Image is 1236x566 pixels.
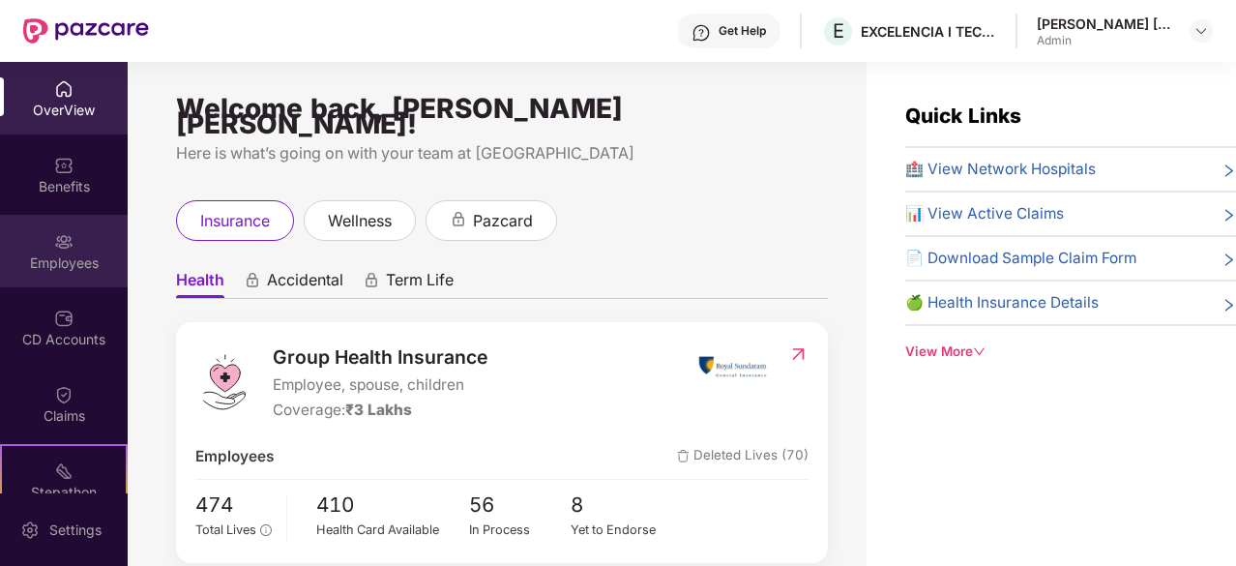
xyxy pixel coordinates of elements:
[469,490,572,521] span: 56
[1221,295,1236,314] span: right
[328,209,392,233] span: wellness
[195,445,274,468] span: Employees
[195,353,253,411] img: logo
[200,209,270,233] span: insurance
[363,272,380,289] div: animation
[20,521,40,540] img: svg+xml;base64,PHN2ZyBpZD0iU2V0dGluZy0yMHgyMCIgeG1sbnM9Imh0dHA6Ly93d3cudzMub3JnLzIwMDAvc3ZnIiB3aW...
[2,483,126,502] div: Stepathon
[54,462,74,481] img: svg+xml;base64,PHN2ZyB4bWxucz0iaHR0cDovL3d3dy53My5vcmcvMjAwMC9zdmciIHdpZHRoPSIyMSIgaGVpZ2h0PSIyMC...
[905,247,1136,270] span: 📄 Download Sample Claim Form
[176,101,828,132] div: Welcome back, [PERSON_NAME] [PERSON_NAME]!
[345,401,412,419] span: ₹3 Lakhs
[677,450,690,462] img: deleteIcon
[316,490,469,521] span: 410
[905,104,1021,128] span: Quick Links
[905,202,1064,225] span: 📊 View Active Claims
[316,521,469,540] div: Health Card Available
[1037,33,1172,48] div: Admin
[23,18,149,44] img: New Pazcare Logo
[973,345,986,358] span: down
[195,522,256,537] span: Total Lives
[54,309,74,328] img: svg+xml;base64,PHN2ZyBpZD0iQ0RfQWNjb3VudHMiIGRhdGEtbmFtZT0iQ0QgQWNjb3VudHMiIHhtbG5zPSJodHRwOi8vd3...
[244,272,261,289] div: animation
[571,521,673,540] div: Yet to Endorse
[386,270,454,298] span: Term Life
[267,270,343,298] span: Accidental
[719,23,766,39] div: Get Help
[450,211,467,228] div: animation
[273,343,487,372] span: Group Health Insurance
[54,79,74,99] img: svg+xml;base64,PHN2ZyBpZD0iSG9tZSIgeG1sbnM9Imh0dHA6Ly93d3cudzMub3JnLzIwMDAvc3ZnIiB3aWR0aD0iMjAiIG...
[54,156,74,175] img: svg+xml;base64,PHN2ZyBpZD0iQmVuZWZpdHMiIHhtbG5zPSJodHRwOi8vd3d3LnczLm9yZy8yMDAwL3N2ZyIgd2lkdGg9Ij...
[260,524,271,535] span: info-circle
[692,23,711,43] img: svg+xml;base64,PHN2ZyBpZD0iSGVscC0zMngzMiIgeG1sbnM9Imh0dHA6Ly93d3cudzMub3JnLzIwMDAvc3ZnIiB3aWR0aD...
[44,521,107,540] div: Settings
[571,490,673,521] span: 8
[1037,15,1172,33] div: [PERSON_NAME] [PERSON_NAME]
[696,343,769,391] img: insurerIcon
[833,19,844,43] span: E
[677,445,809,468] span: Deleted Lives (70)
[176,270,224,298] span: Health
[905,158,1096,181] span: 🏥 View Network Hospitals
[469,521,572,540] div: In Process
[905,291,1099,314] span: 🍏 Health Insurance Details
[54,385,74,404] img: svg+xml;base64,PHN2ZyBpZD0iQ2xhaW0iIHhtbG5zPSJodHRwOi8vd3d3LnczLm9yZy8yMDAwL3N2ZyIgd2lkdGg9IjIwIi...
[905,342,1236,362] div: View More
[54,232,74,252] img: svg+xml;base64,PHN2ZyBpZD0iRW1wbG95ZWVzIiB4bWxucz0iaHR0cDovL3d3dy53My5vcmcvMjAwMC9zdmciIHdpZHRoPS...
[1221,251,1236,270] span: right
[273,373,487,397] span: Employee, spouse, children
[273,399,487,422] div: Coverage:
[1221,206,1236,225] span: right
[861,22,996,41] div: EXCELENCIA I TECH CONSULTING PRIVATE LIMITED
[788,344,809,364] img: RedirectIcon
[473,209,533,233] span: pazcard
[176,141,828,165] div: Here is what’s going on with your team at [GEOGRAPHIC_DATA]
[195,490,272,521] span: 474
[1221,162,1236,181] span: right
[1193,23,1209,39] img: svg+xml;base64,PHN2ZyBpZD0iRHJvcGRvd24tMzJ4MzIiIHhtbG5zPSJodHRwOi8vd3d3LnczLm9yZy8yMDAwL3N2ZyIgd2...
